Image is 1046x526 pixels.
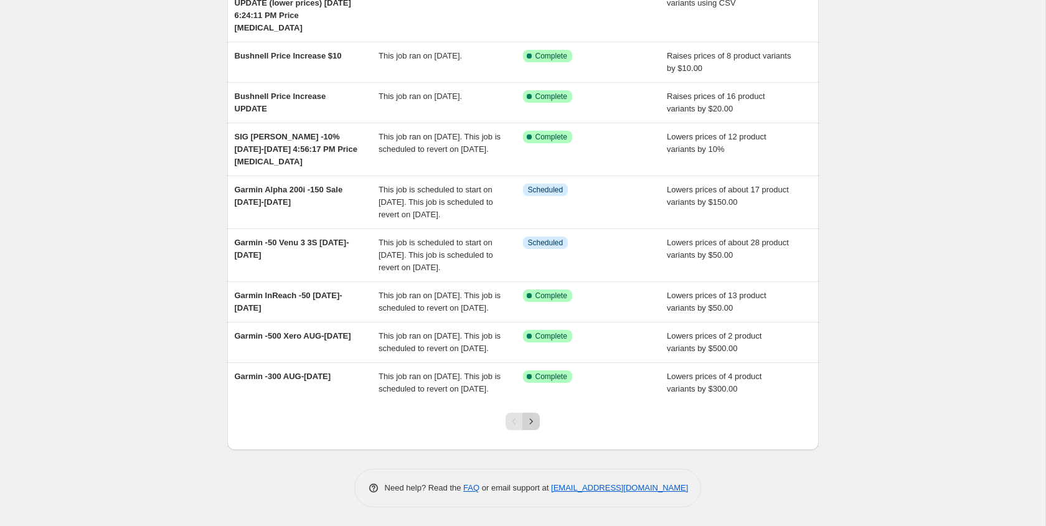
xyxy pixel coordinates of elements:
span: Complete [535,132,567,142]
span: This job ran on [DATE]. This job is scheduled to revert on [DATE]. [379,372,501,393]
span: Complete [535,51,567,61]
span: Garmin -500 Xero AUG-[DATE] [235,331,351,340]
span: Complete [535,331,567,341]
span: Lowers prices of 4 product variants by $300.00 [667,372,761,393]
span: Garmin -50 Venu 3 3S [DATE]-[DATE] [235,238,349,260]
span: or email support at [479,483,551,492]
span: This job ran on [DATE]. This job is scheduled to revert on [DATE]. [379,331,501,353]
span: Lowers prices of 13 product variants by $50.00 [667,291,766,312]
span: This job ran on [DATE]. This job is scheduled to revert on [DATE]. [379,291,501,312]
span: Scheduled [528,185,563,195]
span: Garmin Alpha 200i -150 Sale [DATE]-[DATE] [235,185,343,207]
button: Next [522,413,540,430]
span: Lowers prices of 2 product variants by $500.00 [667,331,761,353]
span: Lowers prices of 12 product variants by 10% [667,132,766,154]
span: Bushnell Price Increase UPDATE [235,92,326,113]
span: Complete [535,291,567,301]
span: Raises prices of 8 product variants by $10.00 [667,51,791,73]
span: This job ran on [DATE]. [379,51,462,60]
span: This job ran on [DATE]. This job is scheduled to revert on [DATE]. [379,132,501,154]
span: Complete [535,92,567,101]
span: SIG [PERSON_NAME] -10% [DATE]-[DATE] 4:56:17 PM Price [MEDICAL_DATA] [235,132,357,166]
span: Need help? Read the [385,483,464,492]
span: Scheduled [528,238,563,248]
span: Raises prices of 16 product variants by $20.00 [667,92,765,113]
span: Bushnell Price Increase $10 [235,51,342,60]
span: This job ran on [DATE]. [379,92,462,101]
span: This job is scheduled to start on [DATE]. This job is scheduled to revert on [DATE]. [379,238,493,272]
span: Lowers prices of about 17 product variants by $150.00 [667,185,789,207]
a: [EMAIL_ADDRESS][DOMAIN_NAME] [551,483,688,492]
span: Garmin InReach -50 [DATE]-[DATE] [235,291,342,312]
span: Garmin -300 AUG-[DATE] [235,372,331,381]
span: This job is scheduled to start on [DATE]. This job is scheduled to revert on [DATE]. [379,185,493,219]
nav: Pagination [506,413,540,430]
span: Complete [535,372,567,382]
a: FAQ [463,483,479,492]
span: Lowers prices of about 28 product variants by $50.00 [667,238,789,260]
